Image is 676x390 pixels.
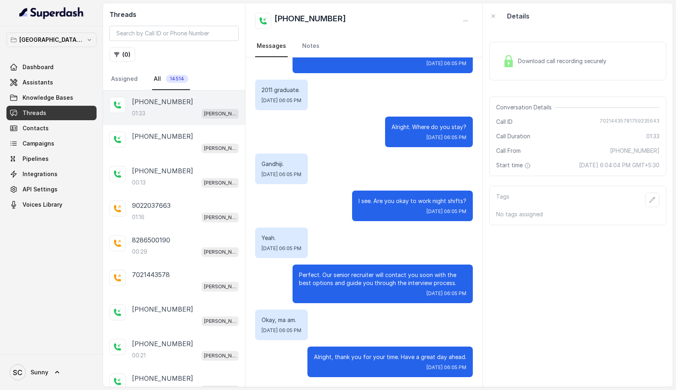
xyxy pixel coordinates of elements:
[23,78,53,86] span: Assistants
[6,75,97,90] a: Assistants
[262,316,301,324] p: Okay, ma am.
[496,210,660,218] p: No tags assigned
[132,248,147,256] p: 00:29
[132,179,146,187] p: 00:13
[6,121,97,135] a: Contacts
[23,94,73,102] span: Knowledge Bases
[427,290,466,297] span: [DATE] 06:05 PM
[427,134,466,141] span: [DATE] 06:05 PM
[23,63,54,71] span: Dashboard
[6,152,97,166] a: Pipelines
[23,155,49,163] span: Pipelines
[301,35,321,57] a: Notes
[13,368,23,377] text: SC
[262,86,301,94] p: 2011 graduate.
[23,170,58,178] span: Integrations
[204,283,236,291] p: [PERSON_NAME] Mumbai Conviction HR Outbound Assistant
[166,75,188,83] span: 14514
[503,55,515,67] img: Lock Icon
[23,201,62,209] span: Voices Library
[132,166,193,176] p: [PHONE_NUMBER]
[132,270,170,279] p: 7021443578
[204,248,236,256] p: [PERSON_NAME] Mumbai Conviction HR Outbound Assistant
[6,167,97,181] a: Integrations
[132,109,145,117] p: 01:33
[496,161,532,169] span: Start time
[496,132,530,140] span: Call Duration
[496,118,513,126] span: Call ID
[132,374,193,383] p: [PHONE_NUMBER]
[204,110,236,118] p: [PERSON_NAME] Mumbai Conviction HR Outbound Assistant
[6,197,97,212] a: Voices Library
[262,97,301,104] span: [DATE] 06:05 PM
[427,60,466,67] span: [DATE] 06:05 PM
[600,118,660,126] span: 70214435781759235643
[23,124,49,132] span: Contacts
[6,106,97,120] a: Threads
[6,90,97,105] a: Knowledge Bases
[496,193,509,207] p: Tags
[109,10,239,19] h2: Threads
[392,123,466,131] p: Alright. Where do you stay?
[507,11,530,21] p: Details
[262,245,301,252] span: [DATE] 06:05 PM
[579,161,660,169] span: [DATE] 6:04:04 PM GMT+5:30
[299,271,466,287] p: Perfect. Our senior recruiter will contact you soon with the best options and guide you through t...
[204,213,236,222] p: [PERSON_NAME] Mumbai Conviction HR Outbound Assistant
[204,317,236,325] p: [PERSON_NAME] Mumbai Conviction HR Outbound Assistant
[518,57,610,65] span: Download call recording securely
[132,351,146,359] p: 00:21
[23,185,58,193] span: API Settings
[255,35,473,57] nav: Tabs
[496,103,555,111] span: Conversation Details
[262,160,301,168] p: Gandhiji.
[31,368,48,376] span: Sunny
[19,35,84,45] p: [GEOGRAPHIC_DATA] - [GEOGRAPHIC_DATA] - [GEOGRAPHIC_DATA]
[19,6,84,19] img: light.svg
[6,361,97,384] a: Sunny
[262,327,301,334] span: [DATE] 06:05 PM
[646,132,660,140] span: 01:33
[132,304,193,314] p: [PHONE_NUMBER]
[262,171,301,178] span: [DATE] 06:05 PM
[132,97,193,107] p: [PHONE_NUMBER]
[204,352,236,360] p: [PERSON_NAME] Mumbai Conviction HR Outbound Assistant
[109,26,239,41] input: Search by Call ID or Phone Number
[132,213,144,221] p: 01:16
[314,353,466,361] p: Alright, thank you for your time. Have a great day ahead.
[204,179,236,187] p: [PERSON_NAME] Mumbai Conviction HR Outbound Assistant
[204,144,236,152] p: [PERSON_NAME] Mumbai Conviction HR Outbound Assistant
[6,33,97,47] button: [GEOGRAPHIC_DATA] - [GEOGRAPHIC_DATA] - [GEOGRAPHIC_DATA]
[610,147,660,155] span: [PHONE_NUMBER]
[23,109,46,117] span: Threads
[262,234,301,242] p: Yeah.
[132,235,170,245] p: 8286500190
[427,364,466,371] span: [DATE] 06:05 PM
[255,35,288,57] a: Messages
[132,131,193,141] p: [PHONE_NUMBER]
[6,182,97,197] a: API Settings
[152,68,190,90] a: All14514
[109,68,239,90] nav: Tabs
[496,147,521,155] span: Call From
[6,60,97,74] a: Dashboard
[23,140,54,148] span: Campaigns
[109,68,139,90] a: Assigned
[427,208,466,215] span: [DATE] 06:05 PM
[132,339,193,349] p: [PHONE_NUMBER]
[274,13,346,29] h2: [PHONE_NUMBER]
[359,197,466,205] p: I see. Are you okay to work night shifts?
[132,201,171,210] p: 9022037663
[6,136,97,151] a: Campaigns
[109,47,135,62] button: (0)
